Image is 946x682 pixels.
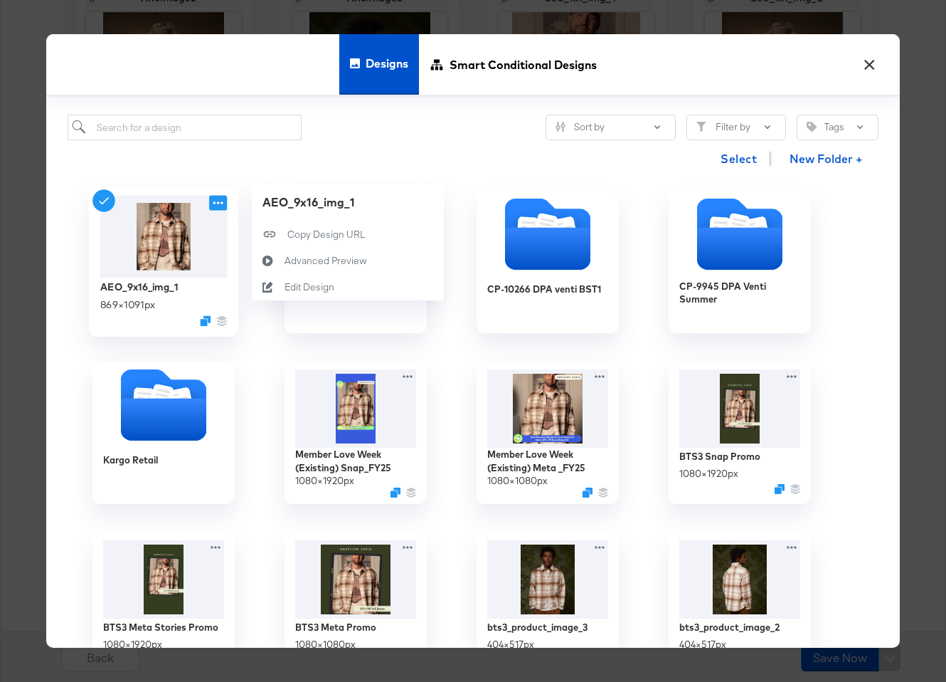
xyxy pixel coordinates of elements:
[669,191,811,333] div: CP-9945 DPA Venti Summer
[583,488,592,498] svg: Duplicate
[295,638,356,651] div: 1080 × 1080 px
[92,533,235,675] div: BTS3 Meta Stories Promo1080×1920px
[252,228,287,242] svg: Copy
[477,362,619,504] div: Member Love Week (Existing) Meta _FY251080×1080pxDuplicate
[450,33,597,95] span: Smart Conditional Designs
[100,196,228,278] img: Yypq-oObE1MblEfLlPvwqg.jpg
[669,199,811,270] svg: Folder
[287,228,365,241] div: Copy Design URL
[295,621,376,634] div: BTS3 Meta Promo
[679,540,800,619] img: WL1VGMHk8VuLovmIR1aJhA.jpg
[252,221,444,248] button: Copy
[487,621,588,634] div: bts3_product_image_3
[546,115,676,140] button: SlidersSort by
[487,369,608,448] img: zF2gU31fKHGiprvjo8qhwA.jpg
[679,450,760,463] div: BTS3 Snap Promo
[715,145,762,173] button: Select
[477,199,619,270] svg: Folder
[679,280,800,306] div: CP-9945 DPA Venti Summer
[487,540,608,619] img: 2rdNF12SEBBfgoipKJoecA.jpg
[103,453,158,467] div: Kargo Retail
[477,533,619,675] div: bts3_product_image_3404×517px
[262,194,433,211] div: AEO_9x16_img_1
[89,187,238,337] div: AEO_9x16_img_1869×1091pxDuplicate
[103,638,162,651] div: 1080 × 1920 px
[696,122,706,132] svg: Filter
[679,369,800,448] img: qxwcf0ypjIykpyn7seB-rg.jpg
[100,280,178,293] div: AEO_9x16_img_1
[487,448,608,474] div: Member Love Week (Existing) Meta _FY25
[390,488,400,498] svg: Duplicate
[797,115,878,140] button: TagTags
[92,369,235,441] svg: Folder
[100,298,156,312] div: 869 × 1091 px
[285,254,367,268] div: Advanced Preview
[68,115,302,141] input: Search for a design
[285,533,427,675] div: BTS3 Meta Promo1080×1080px
[295,540,416,619] img: 2e1WJpJeh_Z92Ha8_-I-iw.jpg
[366,32,408,95] span: Designs
[807,122,817,132] svg: Tag
[856,48,882,74] button: ×
[556,122,565,132] svg: Sliders
[487,283,601,296] div: CP-10266 DPA venti BST1
[92,362,235,504] div: Kargo Retail
[679,467,738,481] div: 1080 × 1920 px
[679,638,726,651] div: 404 × 517 px
[669,362,811,504] div: BTS3 Snap Promo1080×1920pxDuplicate
[200,316,211,327] svg: Duplicate
[777,146,875,173] button: New Folder +
[487,638,534,651] div: 404 × 517 px
[679,621,780,634] div: bts3_product_image_2
[285,280,334,294] div: Edit Design
[477,191,619,333] div: CP-10266 DPA venti BST1
[487,474,548,488] div: 1080 × 1080 px
[285,362,427,504] div: Member Love Week (Existing) Snap_FY251080×1920pxDuplicate
[686,115,786,140] button: FilterFilter by
[295,448,416,474] div: Member Love Week (Existing) Snap_FY25
[103,540,224,619] img: VkH0UJVFMqPtRzN1ju_DMQ.jpg
[295,369,416,448] img: X31gC3n6VGuZQEVUEnETLg.jpg
[669,533,811,675] div: bts3_product_image_2404×517px
[721,149,757,169] span: Select
[295,474,354,488] div: 1080 × 1920 px
[775,484,785,494] svg: Duplicate
[103,621,218,634] div: BTS3 Meta Stories Promo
